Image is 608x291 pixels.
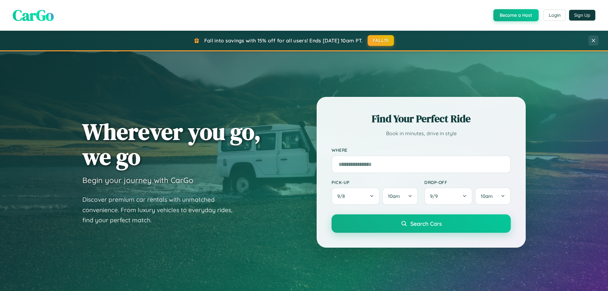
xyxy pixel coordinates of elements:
[204,37,363,44] span: Fall into savings with 15% off for all users! Ends [DATE] 10am PT.
[410,220,442,227] span: Search Cars
[332,180,418,185] label: Pick-up
[382,187,418,205] button: 10am
[424,187,472,205] button: 9/9
[430,193,441,199] span: 9 / 9
[337,193,348,199] span: 9 / 8
[569,10,595,21] button: Sign Up
[332,112,511,126] h2: Find Your Perfect Ride
[388,193,400,199] span: 10am
[13,5,54,26] span: CarGo
[332,148,511,153] label: Where
[332,129,511,138] p: Book in minutes, drive in style
[475,187,511,205] button: 10am
[424,180,511,185] label: Drop-off
[82,194,241,225] p: Discover premium car rentals with unmatched convenience. From luxury vehicles to everyday rides, ...
[332,214,511,233] button: Search Cars
[82,175,193,185] h3: Begin your journey with CarGo
[481,193,493,199] span: 10am
[543,9,566,21] button: Login
[332,187,380,205] button: 9/8
[368,35,394,46] button: FALL15
[493,9,539,21] button: Become a Host
[82,119,261,169] h1: Wherever you go, we go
